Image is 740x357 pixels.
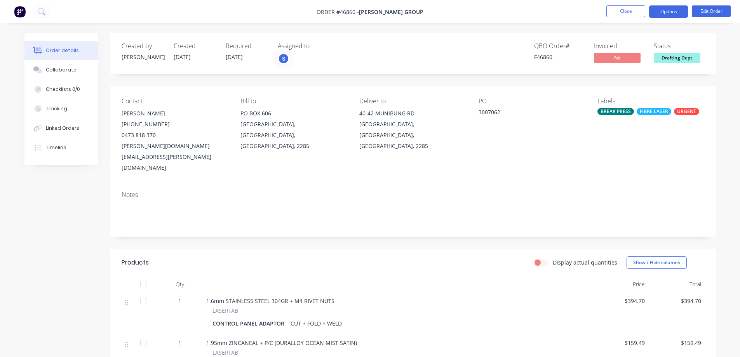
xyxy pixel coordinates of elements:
[240,119,347,152] div: [GEOGRAPHIC_DATA], [GEOGRAPHIC_DATA], [GEOGRAPHIC_DATA], 2285
[212,306,238,315] span: LASERFAB
[659,40,695,50] div: Drafting Dept
[654,42,704,50] div: Status
[534,53,585,61] div: F46860
[122,141,228,173] div: [PERSON_NAME][DOMAIN_NAME][EMAIL_ADDRESS][PERSON_NAME][DOMAIN_NAME]
[46,144,66,151] div: Timeline
[226,53,243,61] span: [DATE]
[178,297,181,305] span: 1
[553,258,617,266] label: Display actual quantities
[206,297,334,305] span: 1.6mm STAINLESS STEEL 304GR + M4 RIVET NUTS
[226,42,268,50] div: Required
[649,5,688,18] button: Options
[654,53,700,64] button: Drafting Dept
[278,53,289,64] button: S
[359,108,466,119] div: 40-42 MUNIBUNG RD
[606,5,645,17] button: Close
[654,53,700,63] span: Drafting Dept
[212,318,287,329] div: CONTROL PANEL ADAPTOR
[212,348,238,357] span: LASERFAB
[359,98,466,105] div: Deliver to
[479,98,585,105] div: PO
[597,108,634,115] div: BREAK PRESS
[122,119,228,130] div: [PHONE_NUMBER]
[122,42,164,50] div: Created by
[240,98,347,105] div: Bill to
[594,42,644,50] div: Invoiced
[206,339,357,347] span: 1.95mm ZINCANEAL + P/C (DURALLOY OCEAN MIST SATIN)
[595,297,645,305] span: $394.70
[122,108,228,119] div: [PERSON_NAME]
[24,99,98,118] button: Tracking
[122,98,228,105] div: Contact
[122,53,164,61] div: [PERSON_NAME]
[240,108,347,152] div: PO BOX 606[GEOGRAPHIC_DATA], [GEOGRAPHIC_DATA], [GEOGRAPHIC_DATA], 2285
[534,42,585,50] div: QBO Order #
[122,130,228,141] div: 0473 818 370
[24,118,98,138] button: Linked Orders
[627,256,687,269] button: Show / Hide columns
[359,119,466,152] div: [GEOGRAPHIC_DATA], [GEOGRAPHIC_DATA], [GEOGRAPHIC_DATA], 2285
[595,339,645,347] span: $159.49
[240,108,347,119] div: PO BOX 606
[594,53,641,63] span: No
[46,66,77,73] div: Collaborate
[317,8,359,16] span: Order #46860 -
[174,53,191,61] span: [DATE]
[174,42,216,50] div: Created
[278,42,355,50] div: Assigned to
[46,105,67,112] div: Tracking
[287,318,345,329] div: CUT + FOLD + WELD
[178,339,181,347] span: 1
[479,108,576,119] div: 3007062
[597,98,704,105] div: Labels
[359,108,466,152] div: 40-42 MUNIBUNG RD[GEOGRAPHIC_DATA], [GEOGRAPHIC_DATA], [GEOGRAPHIC_DATA], 2285
[46,86,80,93] div: Checklists 0/0
[651,339,701,347] span: $159.49
[692,5,731,17] button: Edit Order
[359,8,423,16] span: [PERSON_NAME] GROUP
[14,6,26,17] img: Factory
[592,277,648,292] div: Price
[122,191,704,199] div: Notes
[46,125,79,132] div: Linked Orders
[24,60,98,80] button: Collaborate
[674,108,699,115] div: URGENT
[157,277,203,292] div: Qty
[648,277,704,292] div: Total
[46,47,79,54] div: Order details
[651,297,701,305] span: $394.70
[24,80,98,99] button: Checklists 0/0
[24,41,98,60] button: Order details
[24,138,98,157] button: Timeline
[637,108,671,115] div: FIBRE LASER
[122,258,149,267] div: Products
[122,108,228,173] div: [PERSON_NAME][PHONE_NUMBER]0473 818 370[PERSON_NAME][DOMAIN_NAME][EMAIL_ADDRESS][PERSON_NAME][DOM...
